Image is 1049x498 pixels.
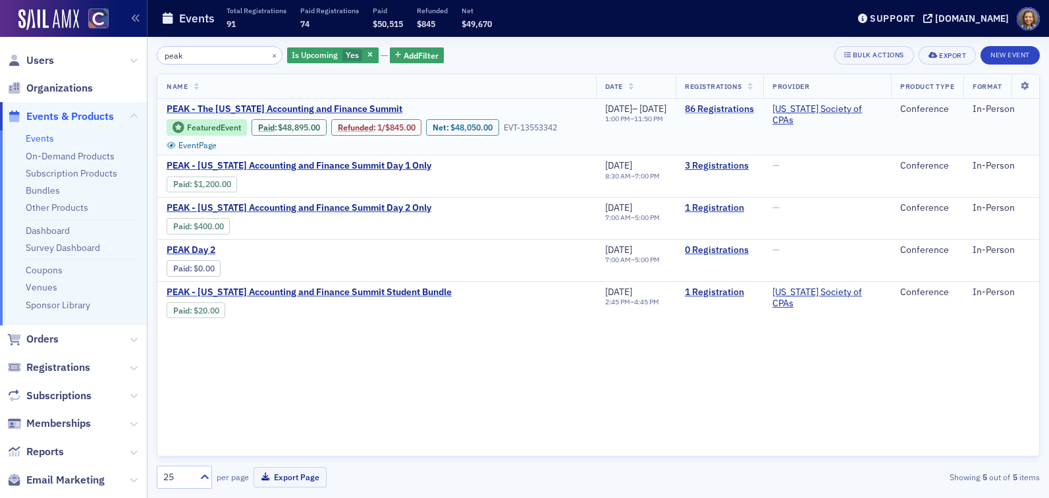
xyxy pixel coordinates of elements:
[373,6,403,15] p: Paid
[173,263,190,273] a: Paid
[605,103,632,115] span: [DATE]
[900,244,954,256] div: Conference
[173,221,190,231] a: Paid
[385,123,416,132] span: $845.00
[194,306,219,316] span: $20.00
[173,179,190,189] a: Paid
[258,123,275,132] a: Paid
[923,14,1013,23] button: [DOMAIN_NAME]
[167,177,237,192] div: Paid: 6 - $120000
[167,160,431,172] a: PEAK - [US_STATE] Accounting and Finance Summit Day 1 Only
[287,47,379,64] div: Yes
[634,297,659,306] time: 4:45 PM
[634,114,663,123] time: 11:50 PM
[194,221,224,231] span: $400.00
[685,82,742,91] span: Registrations
[7,81,93,96] a: Organizations
[900,287,954,298] div: Conference
[7,109,114,124] a: Events & Products
[179,11,215,26] h1: Events
[79,9,109,31] a: View Homepage
[254,467,327,487] button: Export Page
[167,103,587,115] a: PEAK - The [US_STATE] Accounting and Finance Summit
[900,202,954,214] div: Conference
[173,306,190,316] a: Paid
[167,260,221,276] div: Paid: 0 - $0
[973,82,1002,91] span: Format
[167,244,388,256] span: PEAK Day 2
[973,287,1030,298] div: In-Person
[605,244,632,256] span: [DATE]
[834,46,914,65] button: Bulk Actions
[605,103,667,115] div: –
[7,473,105,487] a: Email Marketing
[685,287,754,298] a: 1 Registration
[685,202,754,214] a: 1 Registration
[163,470,192,484] div: 25
[935,13,1009,24] div: [DOMAIN_NAME]
[772,159,780,171] span: —
[462,18,492,29] span: $49,670
[635,255,660,264] time: 5:00 PM
[167,103,402,115] span: PEAK - The Colorado Accounting and Finance Summit
[462,6,492,15] p: Net
[173,306,194,316] span: :
[7,53,54,68] a: Users
[18,9,79,30] img: SailAMX
[346,49,359,60] span: Yes
[605,202,632,213] span: [DATE]
[605,213,660,222] div: –
[639,103,666,115] span: [DATE]
[973,160,1030,172] div: In-Person
[635,213,660,222] time: 5:00 PM
[26,473,105,487] span: Email Marketing
[26,109,114,124] span: Events & Products
[26,299,90,311] a: Sponsor Library
[605,213,631,222] time: 7:00 AM
[300,6,359,15] p: Paid Registrations
[973,202,1030,214] div: In-Person
[227,18,236,29] span: 91
[605,256,660,264] div: –
[167,160,431,172] span: PEAK - Colorado Accounting and Finance Summit Day 1 Only
[605,159,632,171] span: [DATE]
[404,49,439,61] span: Add Filter
[88,9,109,29] img: SailAMX
[390,47,444,64] button: AddFilter
[167,302,225,318] div: Paid: 2 - $2000
[605,82,623,91] span: Date
[167,218,230,234] div: Paid: 4 - $40000
[504,123,557,132] div: EVT-13553342
[26,150,115,162] a: On-Demand Products
[26,81,93,96] span: Organizations
[26,332,59,346] span: Orders
[167,82,188,91] span: Name
[26,416,91,431] span: Memberships
[194,263,215,273] span: $0.00
[605,286,632,298] span: [DATE]
[853,51,904,59] div: Bulk Actions
[1017,7,1040,30] span: Profile
[772,202,780,213] span: —
[981,46,1040,65] button: New Event
[167,202,431,214] a: PEAK - [US_STATE] Accounting and Finance Summit Day 2 Only
[26,184,60,196] a: Bundles
[772,82,809,91] span: Provider
[7,360,90,375] a: Registrations
[870,13,915,24] div: Support
[187,124,241,131] div: Featured Event
[252,119,327,135] div: Paid: 130 - $4889500
[167,287,452,298] a: PEAK - [US_STATE] Accounting and Finance Summit Student Bundle
[772,244,780,256] span: —
[227,6,286,15] p: Total Registrations
[173,263,194,273] span: :
[338,123,373,132] a: Refunded
[635,171,660,180] time: 7:00 PM
[26,53,54,68] span: Users
[7,389,92,403] a: Subscriptions
[269,49,281,61] button: ×
[772,287,882,310] span: Colorado Society of CPAs
[605,115,667,123] div: –
[292,49,338,60] span: Is Upcoming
